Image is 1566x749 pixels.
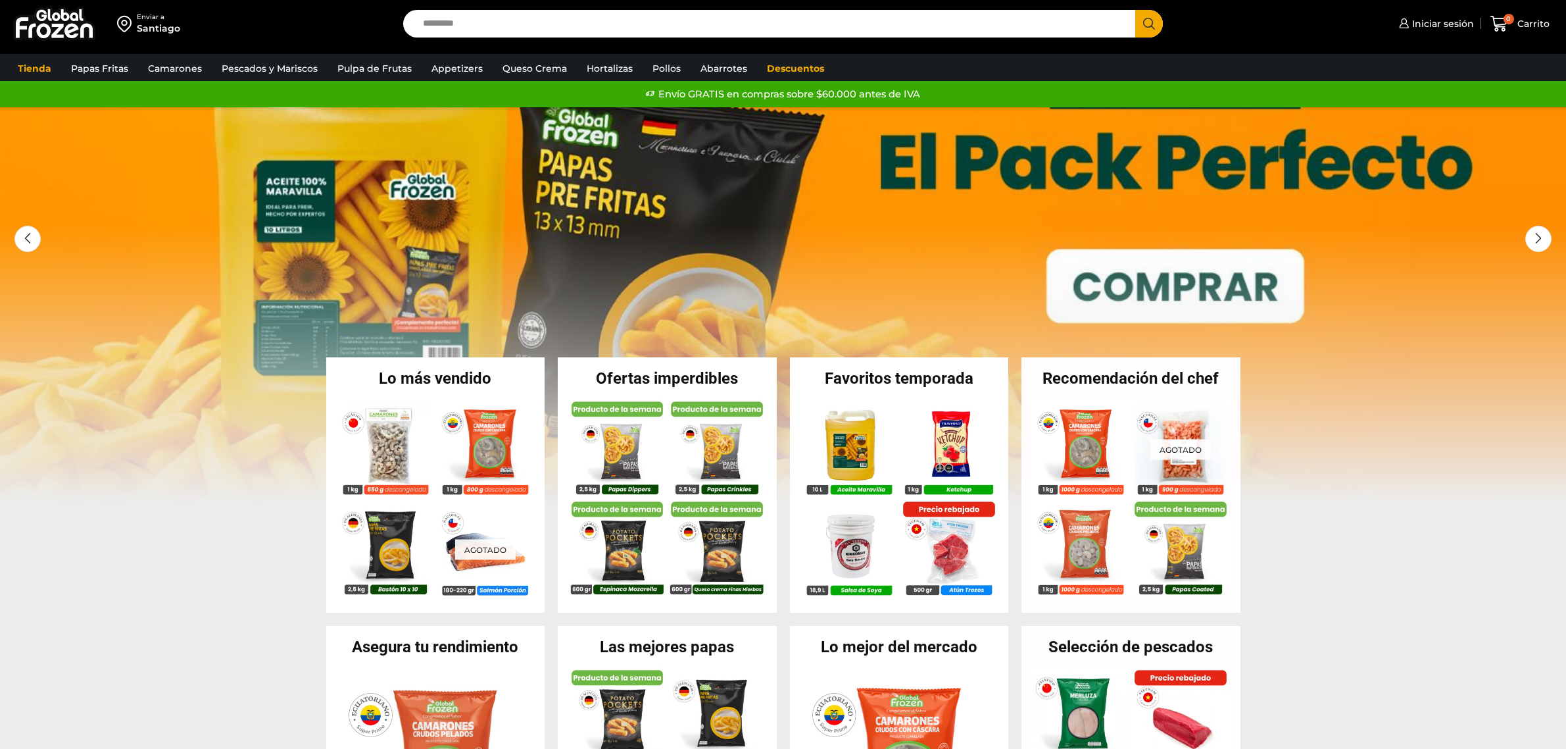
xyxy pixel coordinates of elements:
[14,226,41,252] div: Previous slide
[694,56,754,81] a: Abarrotes
[454,540,515,560] p: Agotado
[1504,14,1514,24] span: 0
[580,56,639,81] a: Hortalizas
[137,22,180,35] div: Santiago
[1150,439,1211,459] p: Agotado
[760,56,831,81] a: Descuentos
[1396,11,1474,37] a: Iniciar sesión
[11,56,58,81] a: Tienda
[1021,371,1240,386] h2: Recomendación del chef
[496,56,574,81] a: Queso Crema
[790,371,1009,386] h2: Favoritos temporada
[558,639,777,655] h2: Las mejores papas
[141,56,208,81] a: Camarones
[117,13,137,35] img: address-field-icon.svg
[137,13,180,22] div: Enviar a
[1409,17,1474,30] span: Iniciar sesión
[1135,10,1163,38] button: Search button
[326,371,545,386] h2: Lo más vendido
[326,639,545,655] h2: Asegura tu rendimiento
[1525,226,1552,252] div: Next slide
[1487,9,1553,39] a: 0 Carrito
[425,56,489,81] a: Appetizers
[64,56,135,81] a: Papas Fritas
[646,56,687,81] a: Pollos
[1514,17,1550,30] span: Carrito
[1021,639,1240,655] h2: Selección de pescados
[331,56,418,81] a: Pulpa de Frutas
[790,639,1009,655] h2: Lo mejor del mercado
[215,56,324,81] a: Pescados y Mariscos
[558,371,777,386] h2: Ofertas imperdibles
